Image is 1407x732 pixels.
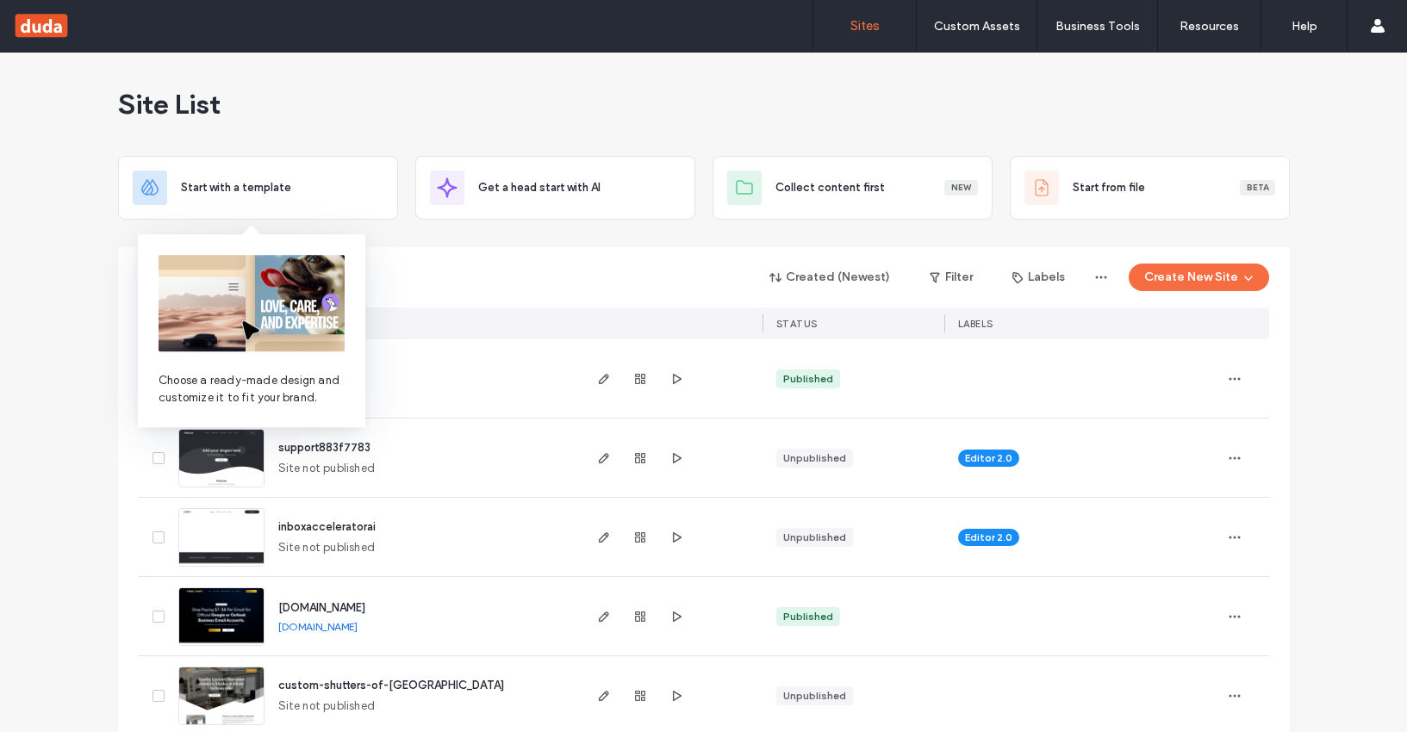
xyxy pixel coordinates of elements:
a: support883f7783 [278,441,370,454]
div: Unpublished [783,688,846,704]
div: Start with a template [118,156,398,220]
div: Collect content firstNew [713,156,993,220]
a: custom-shutters-of-[GEOGRAPHIC_DATA] [278,679,504,692]
span: Site List [118,87,221,121]
span: Site not published [278,698,376,715]
div: Get a head start with AI [415,156,695,220]
a: [DOMAIN_NAME] [278,601,365,614]
div: Published [783,609,833,624]
label: Custom Assets [934,19,1020,34]
span: Choose a ready-made design and customize it to fit your brand. [159,372,345,406]
button: Labels [997,264,1080,291]
span: Start from file [1073,179,1145,196]
button: Filter [912,264,990,291]
div: Published [783,371,833,387]
label: Business Tools [1055,19,1140,34]
span: Site not published [278,539,376,556]
label: Sites [850,18,880,34]
span: Get a head start with AI [478,179,601,196]
span: LABELS [958,318,993,330]
div: Unpublished [783,530,846,545]
div: Beta [1240,180,1275,195]
label: Help [1292,19,1317,34]
span: Editor 2.0 [965,450,1012,466]
span: STATUS [776,318,818,330]
span: Site not published [278,460,376,477]
img: from-template.png [159,255,345,351]
button: Create New Site [1129,264,1269,291]
button: Created (Newest) [755,264,906,291]
span: Collect content first [775,179,885,196]
a: inboxacceleratorai [278,520,376,533]
span: Editor 2.0 [965,530,1012,545]
span: Start with a template [181,179,291,196]
div: New [944,180,978,195]
label: Resources [1180,19,1239,34]
div: Unpublished [783,450,846,466]
a: [DOMAIN_NAME] [278,620,358,633]
div: Start from fileBeta [1010,156,1290,220]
